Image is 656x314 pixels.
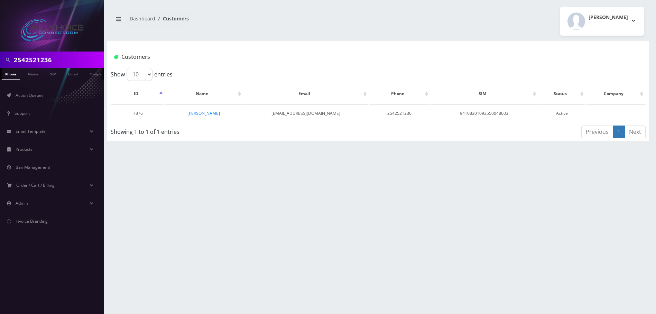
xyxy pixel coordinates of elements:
[625,126,646,138] a: Next
[114,54,552,60] h1: Customers
[16,218,48,224] span: Invoice Branding
[25,68,42,79] a: Name
[538,104,585,122] td: Active
[111,125,329,136] div: Showing 1 to 1 of 1 entries
[431,104,538,122] td: 94108301093550048603
[111,68,173,81] label: Show entries
[589,15,628,20] h2: [PERSON_NAME]
[560,7,644,36] button: [PERSON_NAME]
[16,182,55,188] span: Order / Cart / Billing
[431,84,538,104] th: SIM: activate to sort column ascending
[16,200,28,206] span: Admin
[111,104,164,122] td: 7876
[586,84,645,104] th: Company: activate to sort column ascending
[155,15,189,22] li: Customers
[369,84,429,104] th: Phone: activate to sort column ascending
[21,19,83,41] img: All Choice Connect
[581,126,613,138] a: Previous
[613,126,625,138] a: 1
[16,128,46,134] span: Email Template
[538,84,585,104] th: Status: activate to sort column ascending
[47,68,60,79] a: SIM
[112,11,373,31] nav: breadcrumb
[2,68,20,80] a: Phone
[65,68,81,79] a: Email
[127,68,153,81] select: Showentries
[165,84,243,104] th: Name: activate to sort column ascending
[130,15,155,22] a: Dashboard
[111,84,164,104] th: ID: activate to sort column descending
[16,92,44,98] span: Action Queues
[243,104,369,122] td: [EMAIL_ADDRESS][DOMAIN_NAME]
[187,110,220,116] a: [PERSON_NAME]
[243,84,369,104] th: Email: activate to sort column ascending
[16,164,50,170] span: Ban Management
[369,104,429,122] td: 2542521236
[86,68,109,79] a: Company
[14,53,102,66] input: Search in Company
[16,146,33,152] span: Products
[15,110,30,116] span: Support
